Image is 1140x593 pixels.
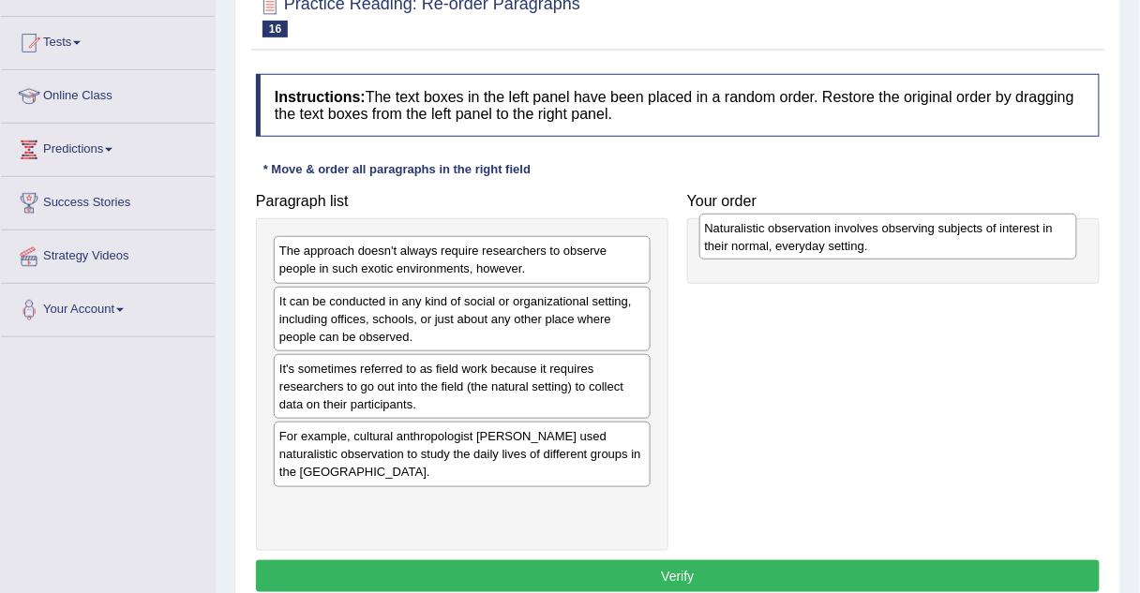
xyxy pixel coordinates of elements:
[274,236,651,283] div: The approach doesn't always require researchers to observe people in such exotic environments, ho...
[256,74,1100,137] h4: The text boxes in the left panel have been placed in a random order. Restore the original order b...
[256,160,538,178] div: * Move & order all paragraphs in the right field
[275,89,366,105] b: Instructions:
[699,214,1077,260] div: Naturalistic observation involves observing subjects of interest in their normal, everyday setting.
[1,70,215,117] a: Online Class
[687,193,1100,210] h4: Your order
[262,21,288,37] span: 16
[1,284,215,331] a: Your Account
[274,422,651,486] div: For example, cultural anthropologist [PERSON_NAME] used naturalistic observation to study the dai...
[256,193,668,210] h4: Paragraph list
[1,230,215,277] a: Strategy Videos
[1,17,215,64] a: Tests
[1,177,215,224] a: Success Stories
[274,354,651,419] div: It's sometimes referred to as field work because it requires researchers to go out into the field...
[1,124,215,170] a: Predictions
[274,287,651,351] div: It can be conducted in any kind of social or organizational setting, including offices, schools, ...
[256,560,1100,592] button: Verify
